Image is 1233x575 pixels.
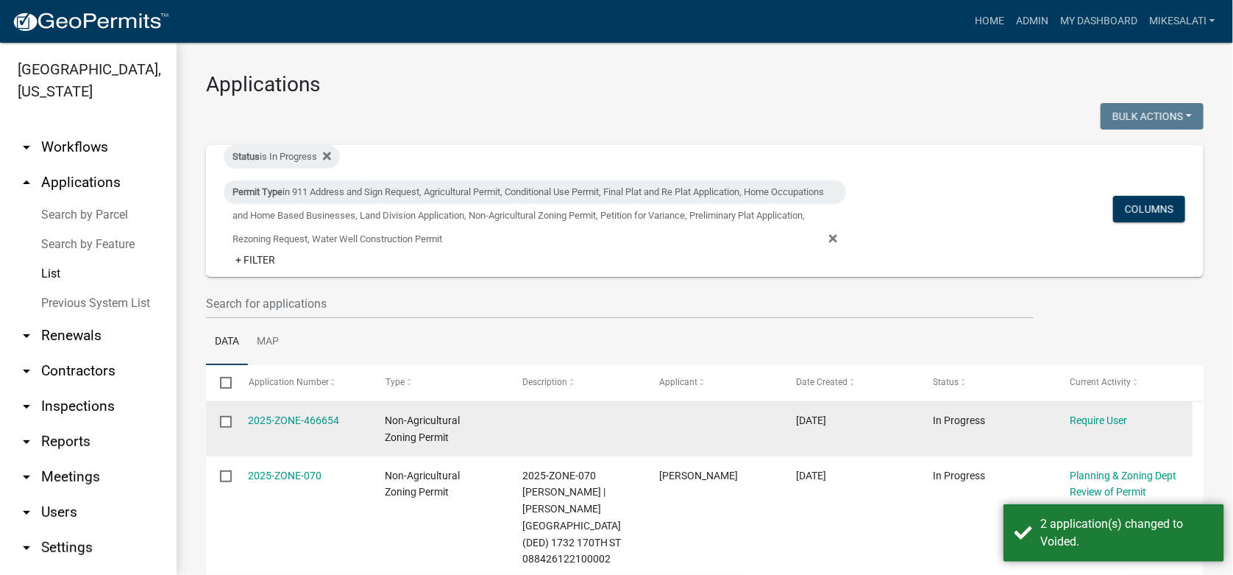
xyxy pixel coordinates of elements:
a: Home [969,7,1010,35]
datatable-header-cell: Current Activity [1056,365,1193,401]
span: Permit Type [232,186,283,197]
span: Micah Rasmussen [659,470,738,481]
datatable-header-cell: Application Number [234,365,371,401]
input: Search for applications [206,289,1034,319]
a: My Dashboard [1054,7,1143,35]
a: 2025-ZONE-070 [249,470,322,481]
button: Bulk Actions [1101,103,1204,130]
span: Current Activity [1070,377,1131,387]
i: arrow_drop_down [18,138,35,156]
i: arrow_drop_down [18,327,35,345]
div: in 911 Address and Sign Request, Agricultural Permit, Conditional Use Permit, Final Plat and Re P... [224,180,846,204]
button: Columns [1113,196,1185,222]
span: 08/19/2025 [796,470,826,481]
i: arrow_drop_down [18,504,35,521]
span: Type [385,377,405,387]
span: Non-Agricultural Zoning Permit [385,470,461,498]
a: Map [248,319,288,366]
span: Application Number [249,377,329,387]
div: is In Progress [224,145,340,169]
span: Applicant [659,377,697,387]
datatable-header-cell: Applicant [645,365,782,401]
a: Planning & Zoning Dept Review of Permit [1070,470,1176,498]
span: In Progress [933,470,985,481]
a: Require User [1070,415,1127,426]
div: 2 application(s) changed to Voided. [1040,515,1213,551]
a: Data [206,319,248,366]
a: Admin [1010,7,1054,35]
datatable-header-cell: Type [371,365,508,401]
i: arrow_drop_down [18,468,35,486]
span: Date Created [796,377,848,387]
i: arrow_drop_up [18,174,35,191]
span: Status [933,377,959,387]
i: arrow_drop_down [18,433,35,451]
span: In Progress [933,415,985,426]
datatable-header-cell: Description [508,365,645,401]
i: arrow_drop_down [18,362,35,380]
datatable-header-cell: Date Created [782,365,919,401]
datatable-header-cell: Status [919,365,1056,401]
span: Non-Agricultural Zoning Permit [385,415,461,443]
span: 2025-ZONE-070 Rasmussen, Micah | Rasmussen, Dannielle (DED) 1732 170TH ST 088426122100002 [522,470,622,565]
h3: Applications [206,72,1204,97]
i: arrow_drop_down [18,398,35,415]
i: arrow_drop_down [18,539,35,557]
datatable-header-cell: Select [206,365,234,401]
span: Description [522,377,567,387]
a: MikeSalati [1143,7,1221,35]
a: 2025-ZONE-466654 [249,415,340,426]
span: 08/20/2025 [796,415,826,426]
span: Status [232,151,260,162]
a: + Filter [224,247,287,273]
